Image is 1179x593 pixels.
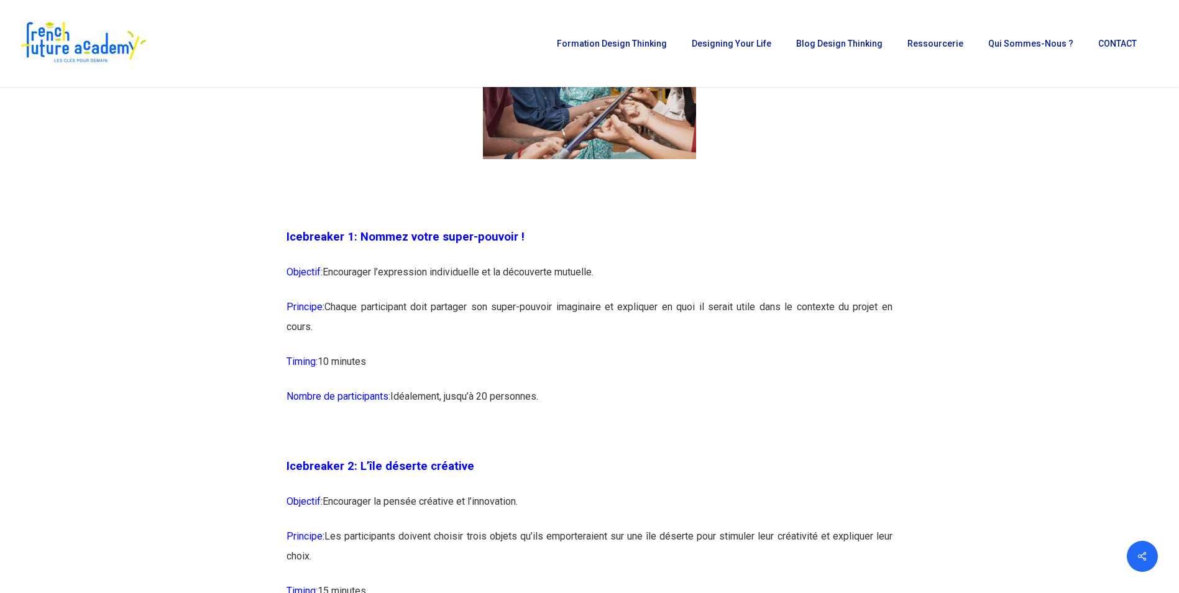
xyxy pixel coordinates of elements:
[988,39,1073,48] span: Qui sommes-nous ?
[287,352,892,387] p: 10 minutes
[287,530,324,542] span: Principe:
[287,492,892,526] p: Encourager la pensée créative et l’innovation.
[287,262,892,297] p: Encourager l’expression individuelle et la découverte mutuelle.
[790,39,889,48] a: Blog Design Thinking
[557,39,667,48] span: Formation Design Thinking
[1092,39,1143,48] a: CONTACT
[287,387,892,421] p: Idéalement, jusqu’à 20 personnes.
[287,356,318,367] span: Timing:
[287,230,525,244] span: Icebreaker 1: Nommez votre super-pouvoir !
[901,39,970,48] a: Ressourcerie
[907,39,963,48] span: Ressourcerie
[287,297,892,352] p: Chaque participant doit partager son super-pouvoir imaginaire et expliquer en quoi il serait util...
[686,39,778,48] a: Designing Your Life
[551,39,673,48] a: Formation Design Thinking
[287,459,474,473] span: Icebreaker 2: L’île déserte créative
[287,301,324,313] span: Principe:
[692,39,771,48] span: Designing Your Life
[287,526,892,581] p: Les participants doivent choisir trois objets qu’ils emporteraient sur une île déserte pour stimu...
[982,39,1080,48] a: Qui sommes-nous ?
[287,266,323,278] span: Objectif:
[287,390,390,402] span: Nombre de participants:
[17,19,149,68] img: French Future Academy
[287,495,323,507] span: Objectif:
[796,39,883,48] span: Blog Design Thinking
[1098,39,1137,48] span: CONTACT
